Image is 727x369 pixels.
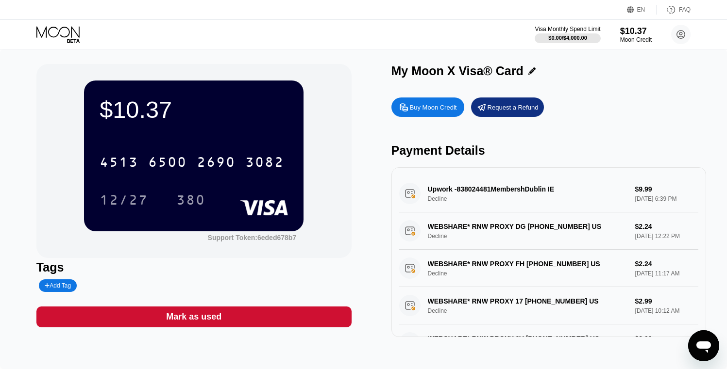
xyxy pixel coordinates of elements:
[39,279,77,292] div: Add Tag
[100,96,288,123] div: $10.37
[100,193,148,209] div: 12/27
[208,234,297,241] div: Support Token:6eded678b7
[410,103,457,112] div: Buy Moon Credit
[637,6,645,13] div: EN
[620,26,652,36] div: $10.37
[548,35,587,41] div: $0.00 / $4,000.00
[535,26,600,43] div: Visa Monthly Spend Limit$0.00/$4,000.00
[620,26,652,43] div: $10.37Moon Credit
[36,260,352,274] div: Tags
[391,97,464,117] div: Buy Moon Credit
[620,36,652,43] div: Moon Credit
[166,311,221,322] div: Mark as used
[169,188,213,212] div: 380
[197,156,236,171] div: 2690
[627,5,657,15] div: EN
[679,6,691,13] div: FAQ
[391,64,524,78] div: My Moon X Visa® Card
[535,26,600,32] div: Visa Monthly Spend Limit
[36,306,352,327] div: Mark as used
[176,193,205,209] div: 380
[45,282,71,289] div: Add Tag
[148,156,187,171] div: 6500
[688,330,719,361] iframe: Button to launch messaging window
[391,144,707,158] div: Payment Details
[657,5,691,15] div: FAQ
[245,156,284,171] div: 3082
[208,234,297,241] div: Support Token: 6eded678b7
[488,103,539,112] div: Request a Refund
[94,150,290,174] div: 4513650026903082
[92,188,155,212] div: 12/27
[100,156,138,171] div: 4513
[471,97,544,117] div: Request a Refund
